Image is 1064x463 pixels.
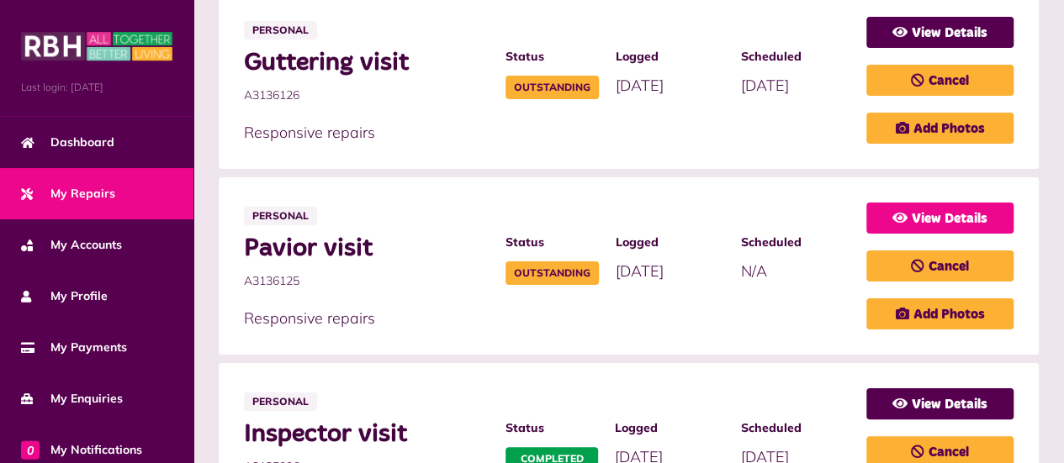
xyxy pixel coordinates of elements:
[615,419,723,437] span: Logged
[506,76,599,99] span: Outstanding
[741,261,767,281] span: N/A
[244,87,489,104] span: A3136126
[741,76,789,95] span: [DATE]
[21,441,142,459] span: My Notifications
[616,261,664,281] span: [DATE]
[866,298,1014,329] a: Add Photos
[616,234,724,251] span: Logged
[244,419,489,450] span: Inspector visit
[741,419,850,437] span: Scheduled
[244,48,489,78] span: Guttering visit
[244,272,489,290] span: A3136125
[244,307,850,329] p: Responsive repairs
[506,234,599,251] span: Status
[21,236,122,254] span: My Accounts
[616,76,664,95] span: [DATE]
[866,388,1014,419] a: View Details
[866,65,1014,96] a: Cancel
[506,419,598,437] span: Status
[866,17,1014,48] a: View Details
[741,48,850,66] span: Scheduled
[21,185,115,203] span: My Repairs
[616,48,724,66] span: Logged
[741,234,850,251] span: Scheduled
[244,207,317,225] span: Personal
[21,80,172,95] span: Last login: [DATE]
[866,203,1014,234] a: View Details
[21,440,40,459] span: 0
[866,113,1014,144] a: Add Photos
[506,261,599,285] span: Outstanding
[866,250,1014,281] a: Cancel
[21,287,108,305] span: My Profile
[506,48,599,66] span: Status
[244,392,317,411] span: Personal
[244,121,850,144] p: Responsive repairs
[21,390,123,408] span: My Enquiries
[21,339,127,356] span: My Payments
[244,21,317,39] span: Personal
[21,29,172,63] img: MyRBH
[244,234,489,264] span: Pavior visit
[21,134,114,151] span: Dashboard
